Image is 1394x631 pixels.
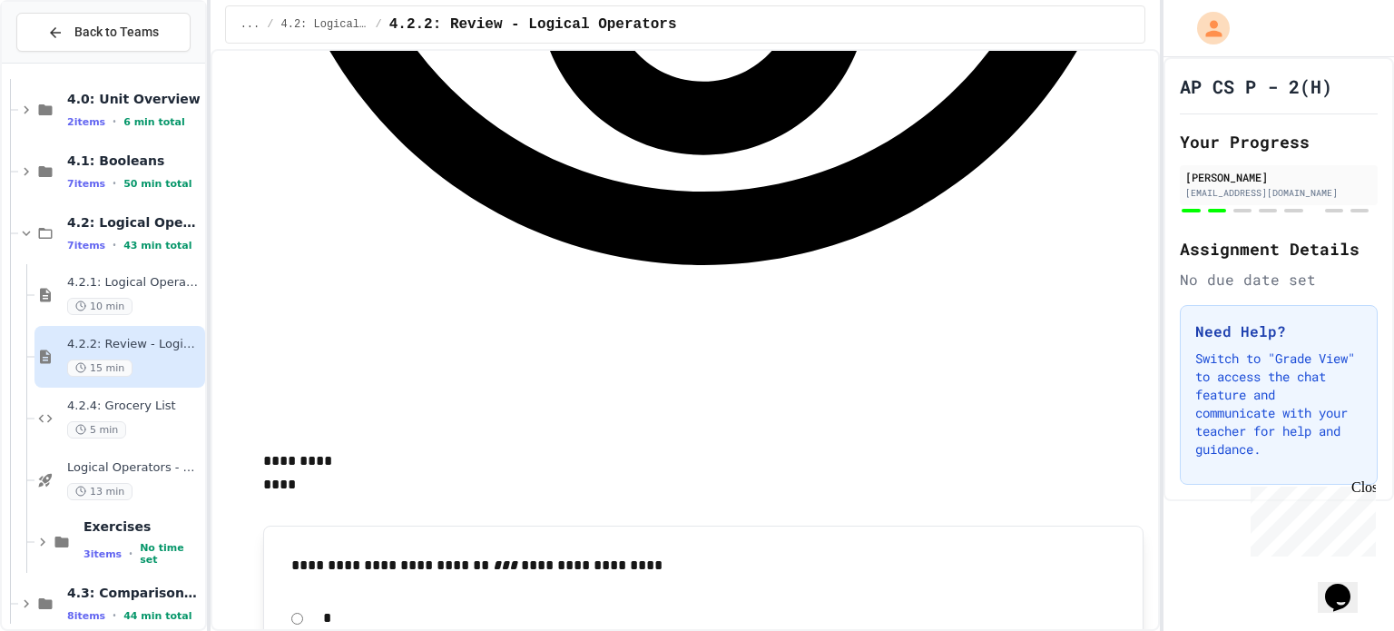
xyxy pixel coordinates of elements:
span: 50 min total [123,178,191,190]
span: / [267,17,273,32]
span: 7 items [67,240,105,251]
span: 4.2: Logical Operators [67,214,201,231]
div: [EMAIL_ADDRESS][DOMAIN_NAME] [1185,186,1372,200]
span: • [113,238,116,252]
span: 5 min [67,421,126,439]
span: 2 items [67,116,105,128]
button: Back to Teams [16,13,191,52]
iframe: chat widget [1318,558,1376,613]
h2: Your Progress [1180,129,1378,154]
span: 4.2.4: Grocery List [67,399,201,414]
span: Logical Operators - Quiz [67,460,201,476]
p: Switch to "Grade View" to access the chat feature and communicate with your teacher for help and ... [1195,350,1362,458]
span: 4.2.2: Review - Logical Operators [67,337,201,352]
span: 15 min [67,360,133,377]
span: 44 min total [123,610,191,622]
span: • [129,547,133,561]
span: 4.2: Logical Operators [280,17,368,32]
h2: Assignment Details [1180,236,1378,261]
h3: Need Help? [1195,320,1362,342]
span: 4.2.1: Logical Operators [67,275,201,291]
span: 3 items [83,548,122,560]
span: 4.3: Comparison Operators [67,585,201,601]
span: / [375,17,381,32]
span: • [113,608,116,623]
span: 4.2.2: Review - Logical Operators [389,14,677,35]
span: 6 min total [123,116,185,128]
div: No due date set [1180,269,1378,291]
div: Chat with us now!Close [7,7,125,115]
span: ... [241,17,260,32]
span: 43 min total [123,240,191,251]
span: Exercises [83,518,201,535]
span: 4.1: Booleans [67,153,201,169]
div: My Account [1178,7,1234,49]
h1: AP CS P - 2(H) [1180,74,1332,99]
span: 8 items [67,610,105,622]
span: • [113,176,116,191]
span: Back to Teams [74,23,159,42]
iframe: chat widget [1243,479,1376,557]
span: 7 items [67,178,105,190]
span: 10 min [67,298,133,315]
span: • [113,114,116,129]
div: [PERSON_NAME] [1185,169,1372,185]
span: 13 min [67,483,133,500]
span: No time set [140,542,201,566]
span: 4.0: Unit Overview [67,91,201,107]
